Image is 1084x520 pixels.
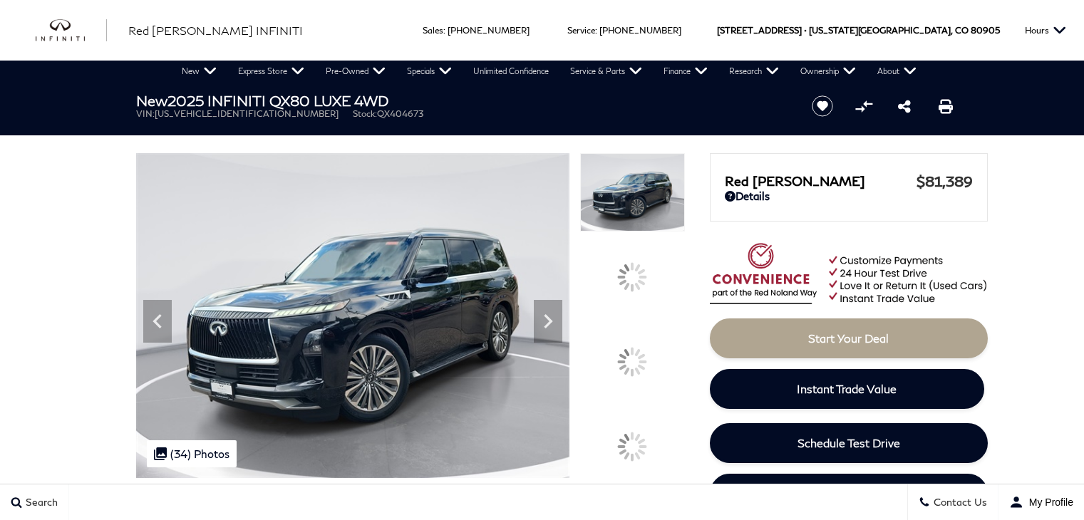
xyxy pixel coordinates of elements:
a: [PHONE_NUMBER] [448,25,530,36]
span: Search [22,496,58,509]
span: Start Your Deal [808,331,889,345]
span: VIN: [136,108,155,119]
span: Sales [423,25,443,36]
span: Service [567,25,595,36]
span: Red [PERSON_NAME] [725,173,917,189]
span: : [443,25,445,36]
a: Specials [396,61,463,82]
a: Red [PERSON_NAME] INFINITI [128,22,303,39]
a: Start Your Deal [710,318,988,358]
a: Finance [653,61,718,82]
span: QX404673 [377,108,423,119]
a: Research [718,61,790,82]
button: user-profile-menu [998,484,1084,520]
a: About [867,61,927,82]
img: New 2025 BLACK OBSIDIAN INFINITI LUXE 4WD image 1 [580,153,684,232]
img: New 2025 BLACK OBSIDIAN INFINITI LUXE 4WD image 1 [136,153,570,478]
span: Instant Trade Value [797,382,897,395]
span: Contact Us [930,496,987,509]
a: Print this New 2025 INFINITI QX80 LUXE 4WD [939,98,953,115]
div: (34) Photos [147,440,237,467]
span: [US_VEHICLE_IDENTIFICATION_NUMBER] [155,108,339,119]
a: [PHONE_NUMBER] [599,25,681,36]
img: INFINITI [36,19,107,42]
a: Instant Trade Value [710,369,984,409]
span: : [595,25,597,36]
span: Red [PERSON_NAME] INFINITI [128,24,303,37]
a: New [171,61,227,82]
a: Pre-Owned [315,61,396,82]
button: Compare vehicle [853,95,874,117]
span: My Profile [1023,496,1073,508]
a: infiniti [36,19,107,42]
a: Ownership [790,61,867,82]
span: Stock: [353,108,377,119]
button: Save vehicle [807,95,838,118]
a: Download Brochure [710,474,988,514]
strong: New [136,92,167,109]
a: [STREET_ADDRESS] • [US_STATE][GEOGRAPHIC_DATA], CO 80905 [717,25,1000,36]
a: Unlimited Confidence [463,61,559,82]
a: Share this New 2025 INFINITI QX80 LUXE 4WD [898,98,911,115]
a: Details [725,189,973,202]
a: Red [PERSON_NAME] $81,389 [725,172,973,189]
a: Express Store [227,61,315,82]
span: Schedule Test Drive [797,436,900,449]
nav: Main Navigation [171,61,927,82]
span: $81,389 [917,172,973,189]
a: Schedule Test Drive [710,423,988,463]
h1: 2025 INFINITI QX80 LUXE 4WD [136,93,788,108]
a: Service & Parts [559,61,653,82]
